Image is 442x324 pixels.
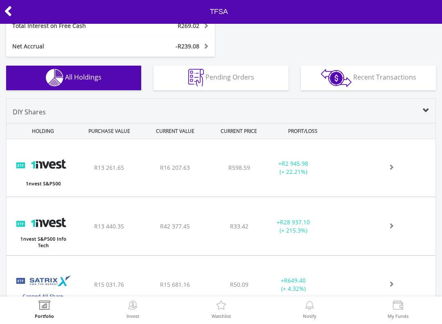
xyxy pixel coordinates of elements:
span: R15 031.76 [94,281,124,288]
span: R649.40 [284,276,306,284]
img: View Funds [392,301,404,312]
span: R269.02 [178,22,199,30]
span: R13 440.35 [94,222,124,230]
span: R598.59 [228,164,250,171]
img: Invest Now [126,301,139,312]
img: holdings-wht.png [46,69,63,87]
span: R16 207.63 [160,164,190,171]
span: R33.42 [230,222,248,230]
span: R2 945.98 [282,160,308,167]
img: TFSA.ETF5IT.png [11,208,75,253]
span: R42 377.45 [160,222,190,230]
div: + (+ 215.3%) [265,218,322,235]
a: Invest [126,301,139,318]
div: Total Interest on Free Cash [6,22,128,30]
img: TFSA.STXCAP.png [11,266,75,311]
button: Recent Transactions [301,66,436,90]
span: R28 937.10 [280,218,310,226]
a: Notify [303,301,316,318]
div: Net Accrual [6,42,128,50]
button: Pending Orders [153,66,289,90]
img: View Notifications [303,301,316,312]
img: transactions-zar-wht.png [321,69,352,87]
a: My Funds [388,301,408,318]
div: PURCHASE VALUE [77,123,141,139]
span: Pending Orders [205,73,254,82]
label: Invest [126,314,139,318]
span: R15 681.16 [160,281,190,288]
span: R13 261.65 [94,164,124,171]
label: Notify [303,314,316,318]
img: Watchlist [215,301,228,312]
div: HOLDING [7,123,76,139]
div: + (+ 22.21%) [265,160,322,176]
span: -R239.08 [176,42,199,50]
a: Portfolio [35,301,54,318]
a: Watchlist [212,301,231,318]
button: All Holdings [6,66,141,90]
div: CURRENT PRICE [209,123,269,139]
img: TFSA.ETF500.png [11,149,75,194]
img: pending_instructions-wht.png [188,69,204,87]
label: Portfolio [35,314,54,318]
span: Recent Transactions [353,73,416,82]
label: Watchlist [212,314,231,318]
div: PROFIT/LOSS [271,123,335,139]
span: DIY Shares [13,107,46,116]
div: CURRENT VALUE [143,123,207,139]
img: View Portfolio [38,301,51,312]
span: All Holdings [65,73,101,82]
div: + (+ 4.32%) [265,276,322,293]
label: My Funds [388,314,408,318]
span: R50.09 [230,281,248,288]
